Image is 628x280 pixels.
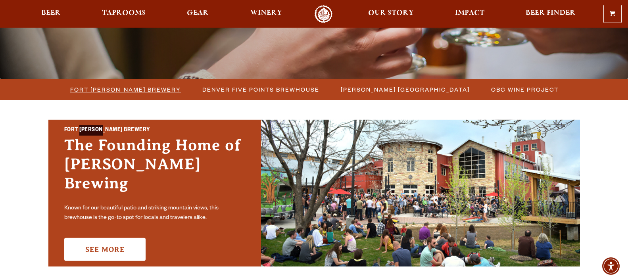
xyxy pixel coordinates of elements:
a: Our Story [363,5,419,23]
a: Beer [36,5,66,23]
a: Impact [450,5,490,23]
a: OBC Wine Project [486,84,563,95]
span: Fort [PERSON_NAME] Brewery [70,84,181,95]
span: Beer [41,10,61,16]
a: Denver Five Points Brewhouse [198,84,323,95]
span: Gear [187,10,209,16]
span: Taprooms [102,10,146,16]
span: Denver Five Points Brewhouse [202,84,319,95]
a: [PERSON_NAME] [GEOGRAPHIC_DATA] [336,84,474,95]
a: See More [64,238,146,261]
img: Fort Collins Brewery & Taproom' [261,120,580,267]
a: Fort [PERSON_NAME] Brewery [65,84,185,95]
h3: The Founding Home of [PERSON_NAME] Brewing [64,136,245,201]
span: Winery [250,10,282,16]
span: OBC Wine Project [491,84,559,95]
a: Beer Finder [520,5,581,23]
div: Accessibility Menu [602,257,620,275]
a: Odell Home [309,5,338,23]
span: Our Story [368,10,414,16]
span: [PERSON_NAME] [GEOGRAPHIC_DATA] [341,84,470,95]
span: Impact [455,10,484,16]
a: Taprooms [97,5,151,23]
p: Known for our beautiful patio and striking mountain views, this brewhouse is the go-to spot for l... [64,204,245,223]
h2: Fort [PERSON_NAME] Brewery [64,125,245,136]
a: Winery [245,5,287,23]
a: Gear [182,5,214,23]
span: Beer Finder [526,10,576,16]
